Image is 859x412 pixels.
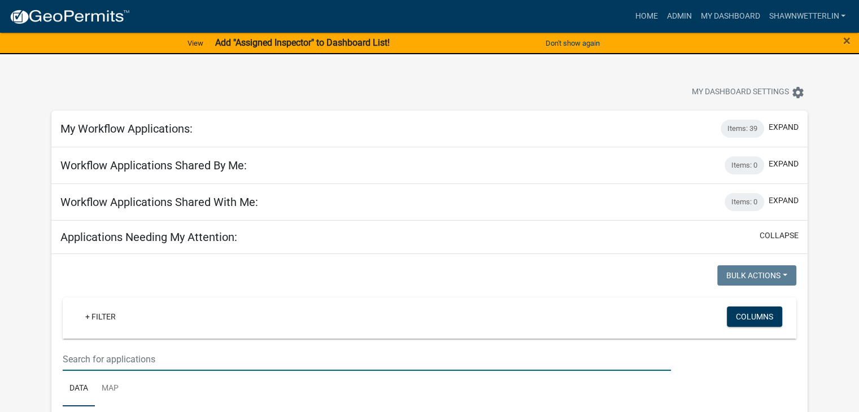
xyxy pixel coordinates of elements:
h5: Workflow Applications Shared With Me: [60,195,258,209]
button: Columns [727,306,782,327]
button: Don't show again [541,34,604,52]
h5: Applications Needing My Attention: [60,230,237,244]
a: ShawnWetterlin [764,6,850,27]
span: × [843,33,851,49]
button: expand [769,195,799,207]
a: My Dashboard [696,6,764,27]
a: + Filter [76,306,125,327]
strong: Add "Assigned Inspector" to Dashboard List! [215,37,389,48]
span: My Dashboard Settings [692,86,789,99]
button: Bulk Actions [717,265,796,286]
div: Items: 39 [721,120,764,138]
button: collapse [760,230,799,242]
a: Data [63,371,95,407]
a: View [183,34,208,52]
button: Close [843,34,851,47]
a: Admin [662,6,696,27]
input: Search for applications [63,348,671,371]
a: Map [95,371,125,407]
button: expand [769,121,799,133]
button: My Dashboard Settingssettings [683,81,814,103]
div: Items: 0 [725,193,764,211]
div: Items: 0 [725,156,764,174]
i: settings [791,86,805,99]
h5: My Workflow Applications: [60,122,193,135]
h5: Workflow Applications Shared By Me: [60,159,247,172]
a: Home [630,6,662,27]
button: expand [769,158,799,170]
